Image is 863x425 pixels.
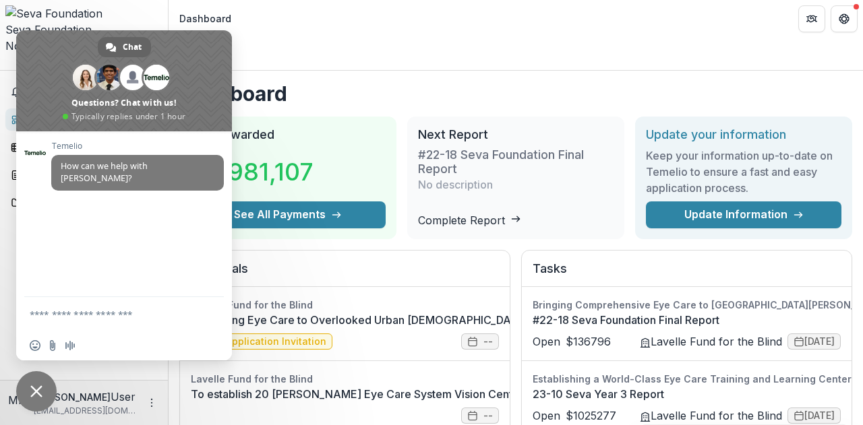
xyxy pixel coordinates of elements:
[5,108,162,131] a: Dashboard
[5,39,55,53] span: Nonprofit
[8,392,28,408] div: Margo Mays
[191,261,499,287] h2: Proposals
[646,201,841,228] a: Update Information
[5,191,162,214] a: Documents
[418,127,614,142] h2: Next Report
[190,127,386,142] h2: Total Awarded
[61,160,148,184] span: How can we help with [PERSON_NAME]?
[831,5,858,32] button: Get Help
[190,201,386,228] button: See All Payments
[47,340,58,351] span: Send a file
[5,22,162,38] div: Seva Foundation
[65,340,76,351] span: Audio message
[190,154,314,190] h3: $4,981,107
[16,371,57,412] a: Close chat
[34,405,138,417] p: [EMAIL_ADDRESS][DOMAIN_NAME]
[111,389,136,405] p: User
[179,11,231,26] div: Dashboard
[5,5,162,22] img: Seva Foundation
[418,176,493,193] p: No description
[5,81,162,103] button: Notifications16
[646,127,841,142] h2: Update your information
[5,136,162,158] a: Tasks
[5,164,162,186] a: Proposals
[123,37,142,57] span: Chat
[533,261,841,287] h2: Tasks
[418,214,521,227] a: Complete Report
[646,148,841,196] h3: Keep your information up-to-date on Temelio to ensure a fast and easy application process.
[51,141,224,151] span: Temelio
[30,297,191,331] textarea: Compose your message...
[798,5,825,32] button: Partners
[98,37,151,57] a: Chat
[179,81,852,106] h1: Dashboard
[34,390,111,404] p: [PERSON_NAME]
[144,395,160,411] button: More
[174,9,237,28] nav: breadcrumb
[30,340,40,351] span: Insert an emoji
[191,312,761,328] a: Expanding Eye Care to Overlooked Urban [DEMOGRAPHIC_DATA] Communities in [US_STATE] and [US_STATE]
[418,148,614,176] h3: #22-18 Seva Foundation Final Report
